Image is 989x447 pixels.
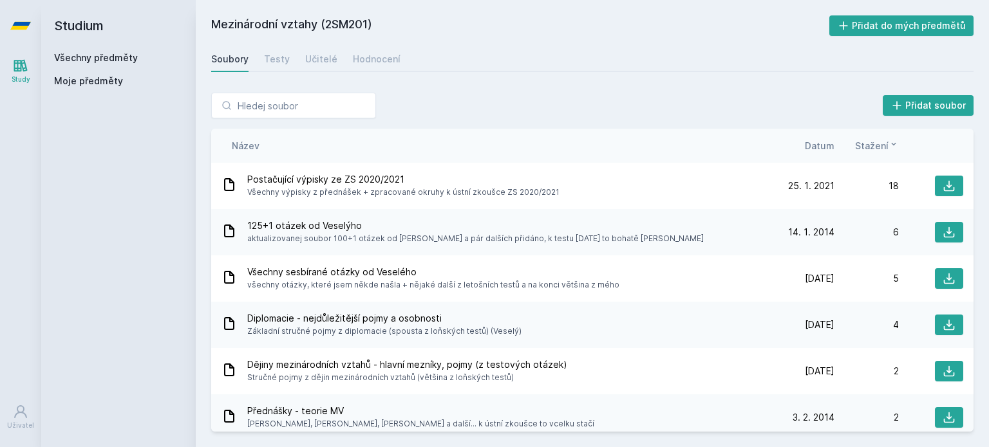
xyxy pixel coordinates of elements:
a: Uživatel [3,397,39,437]
span: Základní stručné pojmy z diplomacie (spousta z loňských testů) (Veselý) [247,325,522,338]
span: všechny otázky, které jsem někde našla + nějaké další z letošních testů a na konci většina z mého [247,278,619,291]
div: 6 [834,226,899,239]
a: Všechny předměty [54,52,138,63]
span: Stručné pojmy z dějin mezinárodních vztahů (většina z loňských testů) [247,371,567,384]
h2: Mezinárodní vztahy (2SM201) [211,15,829,36]
a: Testy [264,46,290,72]
span: 125+1 otázek od Veselýho [247,219,704,232]
span: [PERSON_NAME], [PERSON_NAME], [PERSON_NAME] a další... k ústní zkoušce to vcelku stačí [247,417,594,430]
div: Uživatel [7,421,34,430]
button: Datum [805,139,834,152]
span: Diplomacie - nejdůležitější pojmy a osobnosti [247,312,522,325]
span: aktualizovanej soubor 100+1 otázek od [PERSON_NAME] a pár dalších přidáno, k testu [DATE] to boha... [247,232,704,245]
span: Stažení [855,139,889,152]
button: Stažení [855,139,899,152]
button: Přidat soubor [883,95,974,116]
a: Soubory [211,46,249,72]
button: Přidat do mých předmětů [829,15,974,36]
a: Učitelé [305,46,337,72]
span: Dějiny mezinárodních vztahů - hlavní mezníky, pojmy (z testových otázek) [247,358,567,371]
span: [DATE] [805,272,834,285]
div: 2 [834,365,899,378]
span: [DATE] [805,365,834,378]
span: Moje předměty [54,75,123,87]
div: Study [12,75,30,84]
div: Soubory [211,53,249,66]
span: Postačující výpisky ze ZS 2020/2021 [247,173,560,186]
div: Učitelé [305,53,337,66]
div: Testy [264,53,290,66]
div: 2 [834,411,899,424]
span: 14. 1. 2014 [788,226,834,239]
span: Přednášky - teorie MV [247,405,594,417]
span: 3. 2. 2014 [793,411,834,424]
a: Study [3,51,39,91]
button: Název [232,139,259,152]
span: [DATE] [805,318,834,331]
input: Hledej soubor [211,93,376,118]
div: 18 [834,179,899,192]
span: Všechny sesbírané otázky od Veselého [247,266,619,278]
a: Hodnocení [353,46,400,72]
div: 5 [834,272,899,285]
div: Hodnocení [353,53,400,66]
span: 25. 1. 2021 [788,179,834,192]
span: Všechny výpisky z přednášek + zpracované okruhy k ústní zkoušce ZS 2020/2021 [247,186,560,199]
div: 4 [834,318,899,331]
